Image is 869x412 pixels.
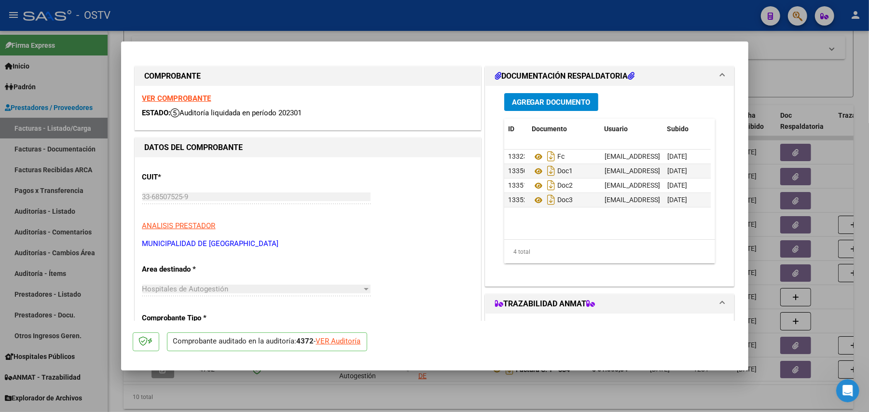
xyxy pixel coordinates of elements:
datatable-header-cell: ID [504,119,528,139]
p: Area destinado * [142,264,242,275]
button: Agregar Documento [504,93,598,111]
span: Documento [532,125,567,133]
span: [EMAIL_ADDRESS][DOMAIN_NAME] - [PERSON_NAME] [605,152,768,160]
button: Agregar Trazabilidad [504,321,605,339]
span: Fc [532,153,565,161]
iframe: Intercom live chat [836,379,859,402]
p: Comprobante Tipo * [142,313,242,324]
span: Auditoría liquidada en período 202301 [171,109,302,117]
span: 13323 [508,152,527,160]
span: [EMAIL_ADDRESS][DOMAIN_NAME] - [PERSON_NAME] [605,167,768,175]
datatable-header-cell: Subido [663,119,712,139]
span: ESTADO: [142,109,171,117]
div: VER Auditoría [316,336,361,347]
strong: COMPROBANTE [145,71,201,81]
span: [EMAIL_ADDRESS][DOMAIN_NAME] - [PERSON_NAME] [605,196,768,204]
strong: DATOS DEL COMPROBANTE [145,143,243,152]
p: CUIT [142,172,242,183]
p: MUNICIPALIDAD DE [GEOGRAPHIC_DATA] [142,238,473,249]
datatable-header-cell: Documento [528,119,601,139]
strong: 4372 [297,337,314,345]
p: Comprobante auditado en la auditoría: - [167,332,367,351]
mat-expansion-panel-header: TRAZABILIDAD ANMAT [485,294,734,314]
span: Hospitales de Autogestión [142,285,229,293]
span: [DATE] [667,196,687,204]
h1: DOCUMENTACIÓN RESPALDATORIA [495,70,635,82]
i: Descargar documento [545,163,557,179]
i: Descargar documento [545,192,557,207]
a: VER COMPROBANTE [142,94,211,103]
i: Descargar documento [545,178,557,193]
span: 13351 [508,181,527,189]
div: 4 total [504,240,716,264]
datatable-header-cell: Usuario [601,119,663,139]
mat-expansion-panel-header: DOCUMENTACIÓN RESPALDATORIA [485,67,734,86]
span: Usuario [605,125,628,133]
span: Agregar Documento [512,98,591,107]
span: Doc1 [532,167,573,175]
div: DOCUMENTACIÓN RESPALDATORIA [485,86,734,286]
span: Doc3 [532,196,573,204]
span: Subido [667,125,689,133]
span: ANALISIS PRESTADOR [142,221,216,230]
i: Descargar documento [545,149,557,164]
span: [DATE] [667,181,687,189]
span: ID [508,125,514,133]
span: [EMAIL_ADDRESS][DOMAIN_NAME] - [PERSON_NAME] [605,181,768,189]
span: [DATE] [667,167,687,175]
span: Doc2 [532,182,573,190]
h1: TRAZABILIDAD ANMAT [495,298,595,310]
span: [DATE] [667,152,687,160]
span: 13350 [508,167,527,175]
span: 13352 [508,196,527,204]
